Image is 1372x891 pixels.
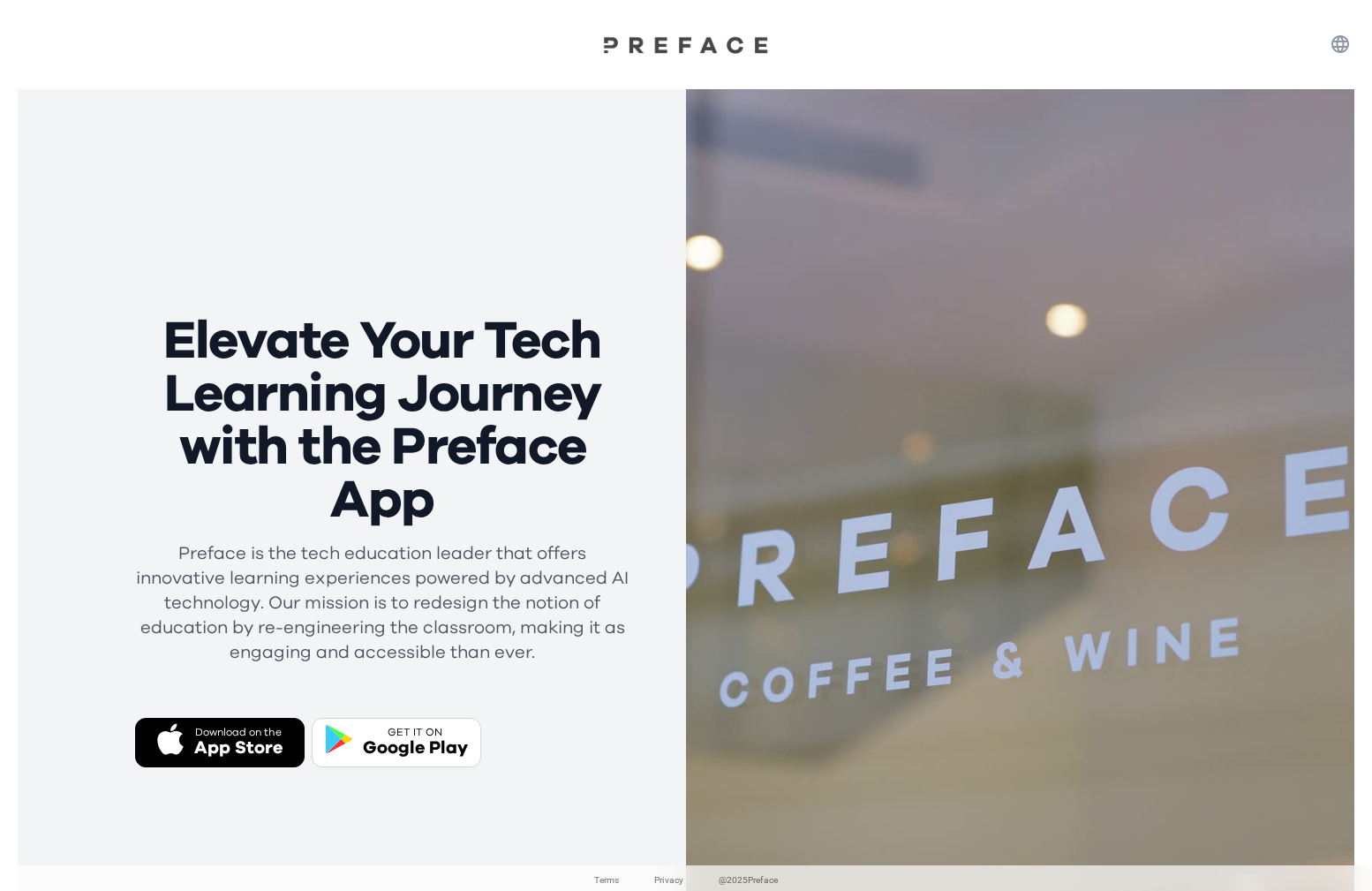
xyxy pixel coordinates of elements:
img: Preface Logo [598,35,774,54]
a: Terms [594,874,619,886]
div: App Store [194,736,283,760]
button: GET IT ONGoogle Play [312,718,481,767]
button: Download on theApp Store [135,718,305,767]
a: Privacy [654,874,683,886]
div: Google Play [363,736,468,760]
h1: Elevate Your Tech Learning Journey with the Preface App [135,315,629,527]
span: @ 2025 Preface [719,872,778,887]
div: GET IT ON [363,725,468,739]
p: Preface is the tech education leader that offers innovative learning experiences powered by advan... [135,541,629,665]
div: Download on the [194,725,283,739]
